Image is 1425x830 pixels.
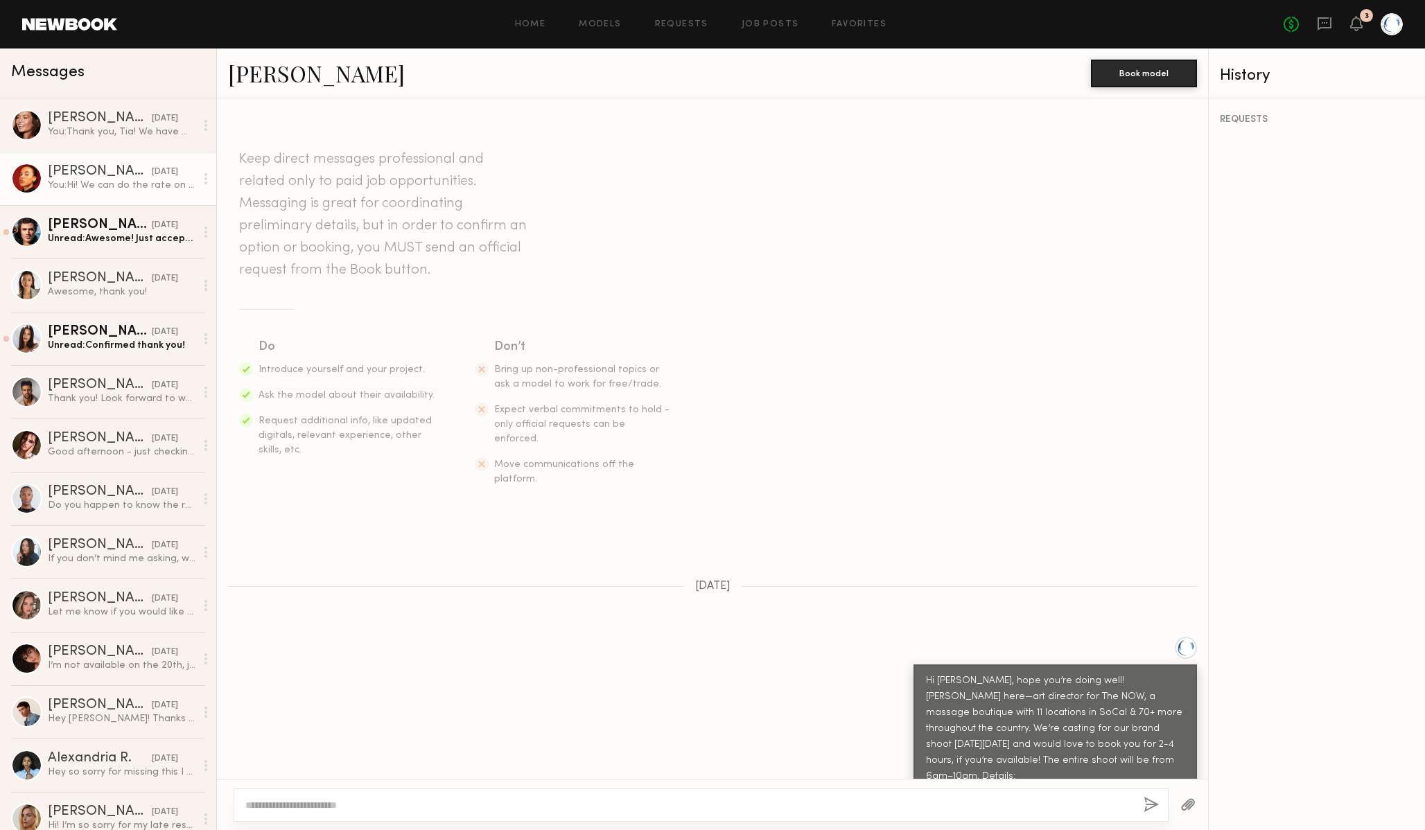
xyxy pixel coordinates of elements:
span: Ask the model about their availability. [259,391,435,400]
div: You: Thank you, Tia! We have multiple shoots throughout the year so we'll definitely be reaching ... [48,125,195,139]
div: [DATE] [152,326,178,339]
div: [PERSON_NAME] [48,218,152,232]
span: Move communications off the platform. [494,460,634,484]
div: [DATE] [152,699,178,712]
div: [DATE] [152,592,178,606]
div: Do [259,337,436,357]
div: Let me know if you would like to work 🤝 [48,606,195,619]
div: You: Hi! We can do the rate on your profile, $100 for 2–4 hours, depending on your availability. ... [48,179,195,192]
div: Do you happen to know the rate? [48,499,195,512]
div: [PERSON_NAME] [48,272,152,285]
div: [PERSON_NAME] [48,592,152,606]
div: [DATE] [152,272,178,285]
div: [DATE] [152,379,178,392]
div: Thank you! Look forward to working with y’all :) [48,392,195,405]
div: Good afternoon - just checking in to see if you would still like to go ahead with this booking, K... [48,445,195,459]
span: Messages [11,64,85,80]
a: Book model [1091,67,1197,78]
span: Introduce yourself and your project. [259,365,425,374]
div: Alexandria R. [48,752,152,766]
div: If you don’t mind me asking, what is the rate? [48,552,195,565]
div: [PERSON_NAME] [48,378,152,392]
div: I’m not available on the 20th, just after day 23 [48,659,195,672]
div: [PERSON_NAME] [48,432,152,445]
div: [PERSON_NAME] [48,325,152,339]
div: [DATE] [152,486,178,499]
a: Favorites [832,20,886,29]
div: [PERSON_NAME] [48,805,152,819]
div: [PERSON_NAME] [48,112,152,125]
div: Awesome, thank you! [48,285,195,299]
div: [PERSON_NAME] [48,698,152,712]
a: Requests [655,20,708,29]
span: Expect verbal commitments to hold - only official requests can be enforced. [494,405,670,443]
a: Job Posts [742,20,799,29]
div: [DATE] [152,432,178,445]
div: [DATE] [152,539,178,552]
div: [DATE] [152,166,178,179]
div: [DATE] [152,112,178,125]
a: Home [515,20,546,29]
button: Book model [1091,60,1197,87]
div: [DATE] [152,219,178,232]
div: History [1220,68,1414,84]
span: [DATE] [695,581,731,592]
div: [PERSON_NAME] [48,538,152,552]
div: [PERSON_NAME] [48,165,152,179]
div: Unread: Awesome! Just accepted :) [48,232,195,245]
div: [PERSON_NAME] [48,645,152,659]
div: 3 [1365,12,1369,20]
span: Bring up non-professional topics or ask a model to work for free/trade. [494,365,661,389]
div: [DATE] [152,806,178,819]
div: Hey so sorry for missing this I was out of town for work! [48,766,195,779]
a: Models [579,20,621,29]
a: [PERSON_NAME] [228,58,405,88]
div: Don’t [494,337,672,357]
span: Request additional info, like updated digitals, relevant experience, other skills, etc. [259,416,432,454]
div: Hey [PERSON_NAME]! Thanks for reaching out! I am available and interested! What’s the usage for t... [48,712,195,725]
div: [DATE] [152,646,178,659]
div: REQUESTS [1220,115,1414,125]
header: Keep direct messages professional and related only to paid job opportunities. Messaging is great ... [239,148,530,281]
div: [DATE] [152,752,178,766]
div: [PERSON_NAME] [48,485,152,499]
div: Unread: Confirmed thank you! [48,339,195,352]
